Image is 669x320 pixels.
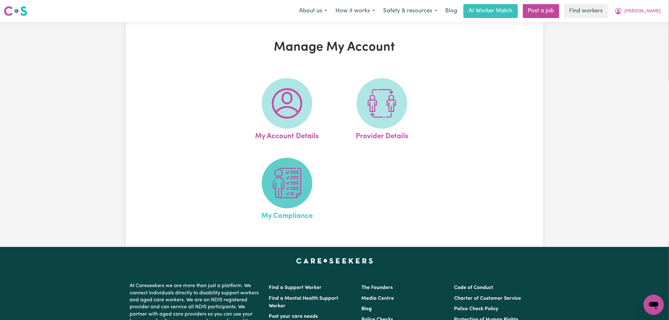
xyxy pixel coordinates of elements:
[269,296,338,309] a: Find a Mental Health Support Worker
[336,78,427,142] a: Provider Details
[463,4,518,18] a: AI Worker Match
[454,285,494,290] a: Code of Conduct
[261,208,313,222] span: My Compliance
[625,8,661,15] span: [PERSON_NAME]
[4,4,27,18] a: Careseekers logo
[255,129,319,142] span: My Account Details
[242,78,333,142] a: My Account Details
[454,296,521,301] a: Charter of Customer Service
[379,4,441,18] button: Safety & resources
[4,5,27,17] img: Careseekers logo
[644,295,664,315] iframe: Button to launch messaging window
[523,4,559,18] a: Post a job
[361,296,394,301] a: Media Centre
[611,4,665,18] button: My Account
[361,285,393,290] a: The Founders
[331,4,379,18] button: How it works
[296,258,373,263] a: Careseekers home page
[564,4,608,18] a: Find workers
[295,4,331,18] button: About us
[269,285,322,290] a: Find a Support Worker
[199,40,470,55] h1: Manage My Account
[242,158,333,222] a: My Compliance
[454,306,499,311] a: Police Check Policy
[269,314,318,319] a: Post your care needs
[361,306,372,311] a: Blog
[441,4,461,18] a: Blog
[356,129,408,142] span: Provider Details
